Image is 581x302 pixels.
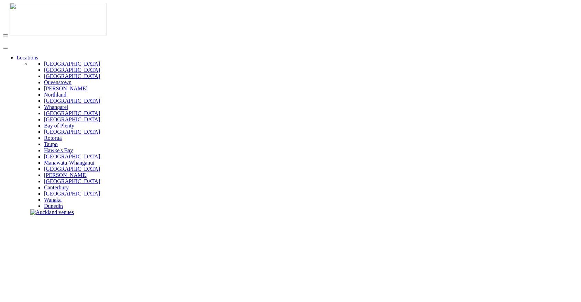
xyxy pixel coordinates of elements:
a: [GEOGRAPHIC_DATA] [44,67,100,73]
img: nzv-logo.png [10,3,107,35]
a: Whangarei [44,104,68,110]
a: Rotorua [44,135,62,141]
a: Dunedin [44,203,63,209]
img: new-zealand-venues-text.png [3,37,88,41]
a: [PERSON_NAME] [44,86,88,91]
a: [GEOGRAPHIC_DATA] [44,191,100,197]
a: Wanaka [44,197,62,203]
a: [GEOGRAPHIC_DATA] [44,116,100,122]
a: Taupo [44,141,58,147]
a: [GEOGRAPHIC_DATA] [44,129,100,135]
a: [GEOGRAPHIC_DATA] [44,61,100,67]
a: Northland [44,92,66,98]
img: Auckland venues [30,209,74,215]
a: [GEOGRAPHIC_DATA] [44,73,100,79]
a: Bay of Plenty [44,123,74,128]
a: [PERSON_NAME] [44,172,88,178]
a: Canterbury [44,184,69,190]
a: [GEOGRAPHIC_DATA] [44,154,100,159]
a: Hawke's Bay [44,147,73,153]
a: Queenstown [44,79,72,85]
a: [GEOGRAPHIC_DATA] [44,98,100,104]
a: Manawatū-Whanganui [44,160,95,166]
a: [GEOGRAPHIC_DATA] [44,110,100,116]
a: Locations [17,55,38,60]
a: [GEOGRAPHIC_DATA] [44,166,100,172]
a: [GEOGRAPHIC_DATA] [44,178,100,184]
